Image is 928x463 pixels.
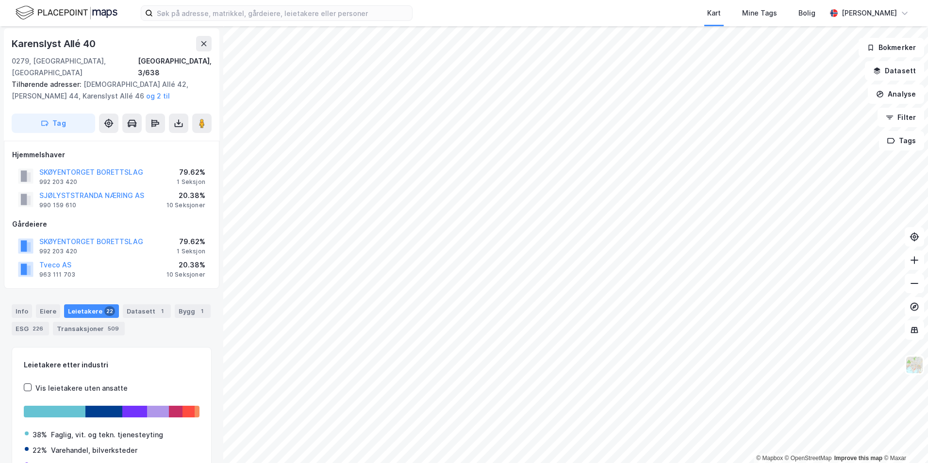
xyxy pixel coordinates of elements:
div: ESG [12,322,49,335]
span: Tilhørende adresser: [12,80,83,88]
div: 20.38% [166,259,205,271]
div: 22% [33,445,47,456]
div: Faglig, vit. og tekn. tjenesteyting [51,429,163,441]
div: Hjemmelshaver [12,149,211,161]
div: Bolig [798,7,815,19]
div: Eiere [36,304,60,318]
div: 990 159 610 [39,201,76,209]
div: Gårdeiere [12,218,211,230]
div: 1 [157,306,167,316]
button: Analyse [868,84,924,104]
div: 0279, [GEOGRAPHIC_DATA], [GEOGRAPHIC_DATA] [12,55,138,79]
iframe: Chat Widget [879,416,928,463]
div: Leietakere [64,304,119,318]
div: 1 [197,306,207,316]
div: 226 [31,324,45,333]
div: 10 Seksjoner [166,201,205,209]
div: Transaksjoner [53,322,125,335]
a: Mapbox [756,455,783,462]
div: 38% [33,429,47,441]
div: Bygg [175,304,211,318]
input: Søk på adresse, matrikkel, gårdeiere, leietakere eller personer [153,6,412,20]
div: 1 Seksjon [177,178,205,186]
div: Karenslyst Allé 40 [12,36,97,51]
div: Info [12,304,32,318]
div: 20.38% [166,190,205,201]
div: 992 203 420 [39,178,77,186]
div: 992 203 420 [39,248,77,255]
div: 509 [106,324,121,333]
div: Mine Tags [742,7,777,19]
div: 10 Seksjoner [166,271,205,279]
div: Vis leietakere uten ansatte [35,382,128,394]
button: Tag [12,114,95,133]
div: 79.62% [177,236,205,248]
button: Datasett [865,61,924,81]
div: Varehandel, bilverksteder [51,445,137,456]
a: Improve this map [834,455,882,462]
div: 1 Seksjon [177,248,205,255]
div: 22 [104,306,115,316]
div: 79.62% [177,166,205,178]
button: Tags [879,131,924,150]
img: logo.f888ab2527a4732fd821a326f86c7f29.svg [16,4,117,21]
div: Leietakere etter industri [24,359,199,371]
div: Kontrollprogram for chat [879,416,928,463]
button: Bokmerker [859,38,924,57]
div: [PERSON_NAME] [842,7,897,19]
a: OpenStreetMap [785,455,832,462]
img: Z [905,356,924,374]
div: Kart [707,7,721,19]
div: [GEOGRAPHIC_DATA], 3/638 [138,55,212,79]
button: Filter [878,108,924,127]
div: [DEMOGRAPHIC_DATA] Allé 42, [PERSON_NAME] 44, Karenslyst Allé 46 [12,79,204,102]
div: Datasett [123,304,171,318]
div: 963 111 703 [39,271,75,279]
